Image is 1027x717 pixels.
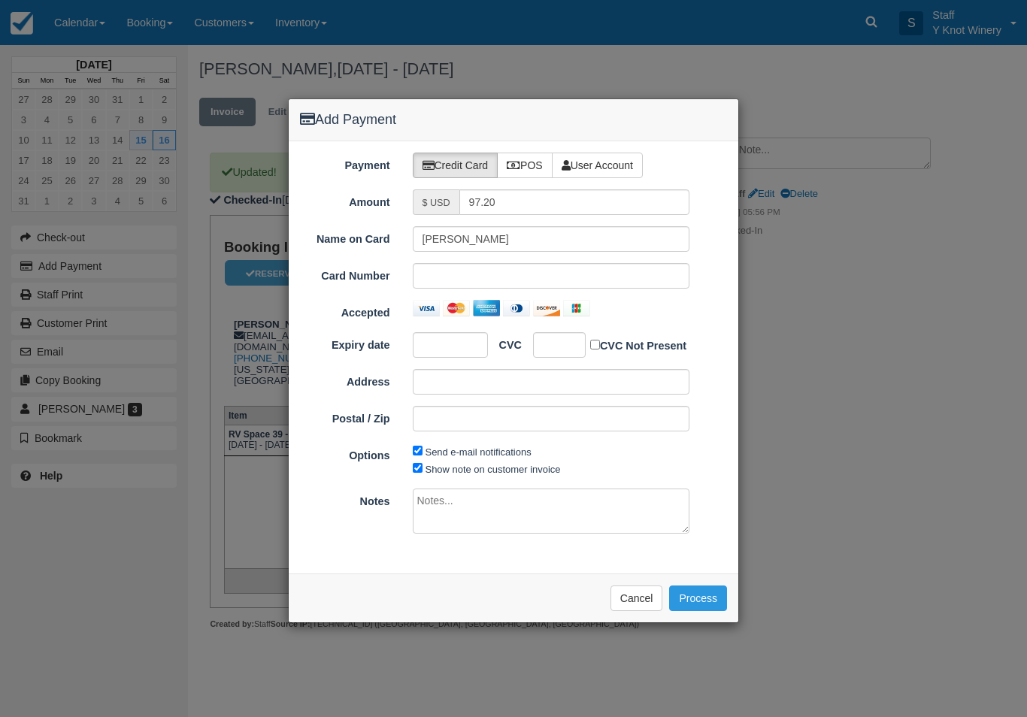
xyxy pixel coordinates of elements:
[289,369,401,390] label: Address
[423,268,680,283] iframe: Secure card number input frame
[543,337,566,352] iframe: Secure CVC input frame
[552,153,643,178] label: User Account
[289,189,401,210] label: Amount
[289,153,401,174] label: Payment
[590,340,600,349] input: CVC Not Present
[610,585,663,611] button: Cancel
[289,406,401,427] label: Postal / Zip
[423,337,467,352] iframe: Secure expiration date input frame
[289,332,401,353] label: Expiry date
[423,198,450,208] small: $ USD
[289,443,401,464] label: Options
[289,226,401,247] label: Name on Card
[413,153,498,178] label: Credit Card
[289,489,401,510] label: Notes
[459,189,690,215] input: Valid amount required.
[426,464,561,475] label: Show note on customer invoice
[289,263,401,284] label: Card Number
[497,153,553,178] label: POS
[590,337,686,354] label: CVC Not Present
[289,300,401,321] label: Accepted
[426,446,532,458] label: Send e-mail notifications
[300,110,727,130] h4: Add Payment
[669,585,727,611] button: Process
[488,332,522,353] label: CVC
